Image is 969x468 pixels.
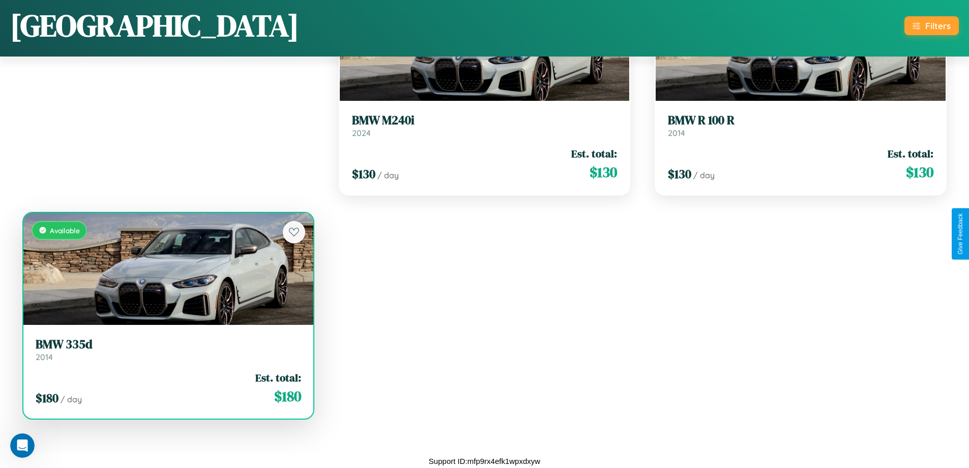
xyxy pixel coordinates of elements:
[590,162,617,182] span: $ 130
[571,146,617,161] span: Est. total:
[352,113,618,128] h3: BMW M240i
[61,394,82,404] span: / day
[888,146,933,161] span: Est. total:
[352,166,375,182] span: $ 130
[377,170,399,180] span: / day
[957,213,964,255] div: Give Feedback
[668,113,933,128] h3: BMW R 100 R
[668,113,933,138] a: BMW R 100 R2014
[36,337,301,352] h3: BMW 335d
[255,370,301,385] span: Est. total:
[50,226,80,235] span: Available
[36,352,53,362] span: 2014
[668,166,691,182] span: $ 130
[925,20,951,31] div: Filters
[10,5,299,46] h1: [GEOGRAPHIC_DATA]
[36,337,301,362] a: BMW 335d2014
[36,390,58,406] span: $ 180
[904,16,959,35] button: Filters
[906,162,933,182] span: $ 130
[668,128,685,138] span: 2014
[10,433,35,458] iframe: Intercom live chat
[693,170,715,180] span: / day
[429,454,540,468] p: Support ID: mfp9rx4efk1wpxdxyw
[274,386,301,406] span: $ 180
[352,113,618,138] a: BMW M240i2024
[352,128,371,138] span: 2024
